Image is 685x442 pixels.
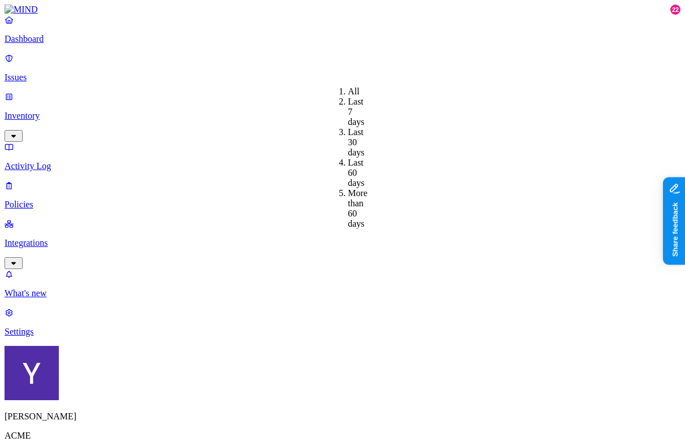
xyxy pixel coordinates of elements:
a: What's new [5,269,680,298]
a: Policies [5,180,680,210]
a: MIND [5,5,680,15]
p: Activity Log [5,161,680,171]
img: Yana Orhov [5,346,59,400]
a: Issues [5,53,680,83]
p: What's new [5,288,680,298]
p: Inventory [5,111,680,121]
p: ACME [5,431,680,441]
p: Policies [5,200,680,210]
a: Activity Log [5,142,680,171]
div: 22 [670,5,680,15]
a: Inventory [5,92,680,140]
p: Integrations [5,238,680,248]
a: Dashboard [5,15,680,44]
a: Integrations [5,219,680,267]
p: [PERSON_NAME] [5,411,680,422]
a: Settings [5,307,680,337]
p: Dashboard [5,34,680,44]
img: MIND [5,5,38,15]
p: Settings [5,327,680,337]
p: Issues [5,72,680,83]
